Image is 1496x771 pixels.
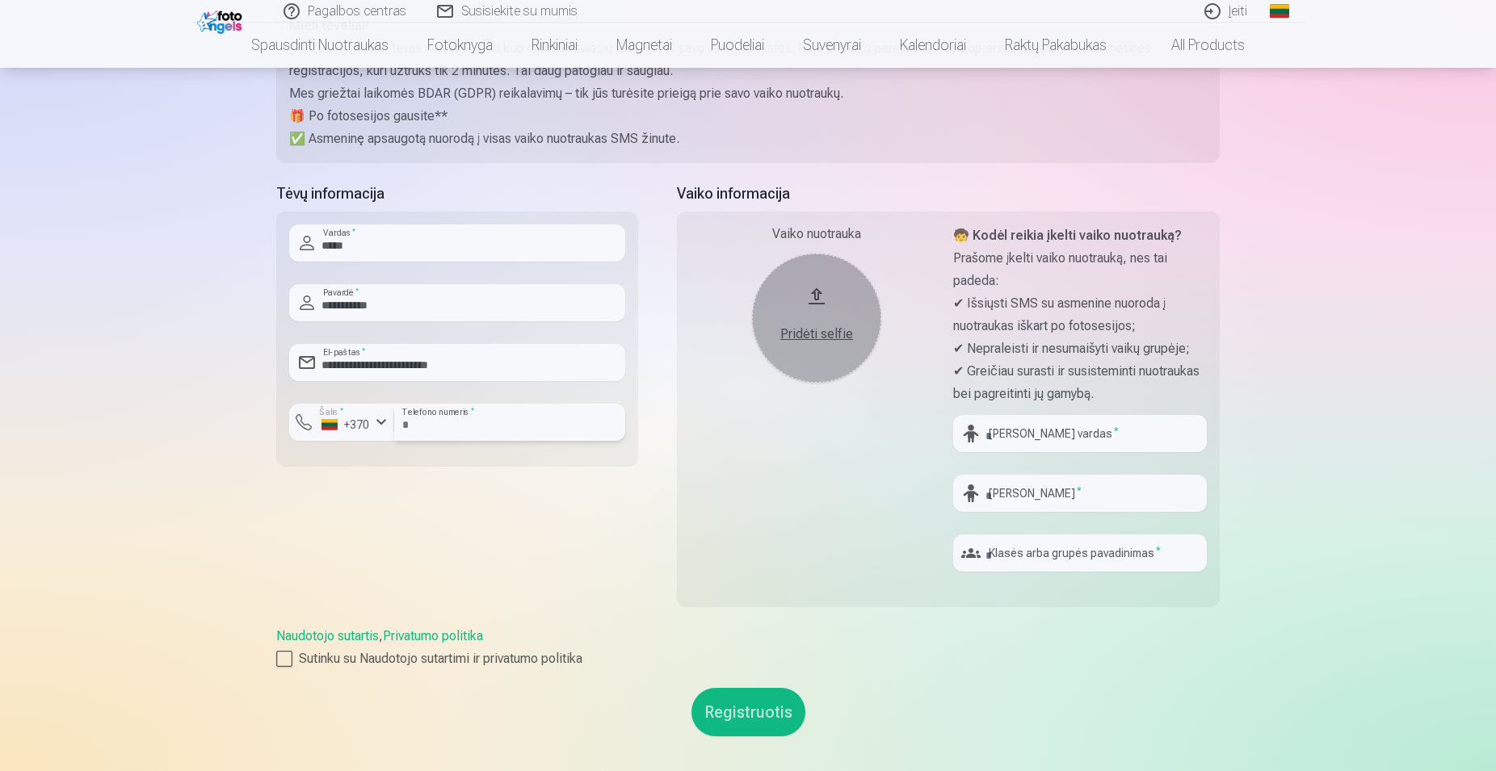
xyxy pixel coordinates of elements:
button: Šalis*+370 [289,404,394,441]
h5: Tėvų informacija [276,182,638,205]
p: ✔ Nepraleisti ir nesumaišyti vaikų grupėje; [953,337,1207,360]
button: Registruotis [691,688,805,736]
label: Šalis [315,406,348,418]
h5: Vaiko informacija [677,182,1220,205]
a: Raktų pakabukas [985,23,1126,68]
a: Fotoknyga [408,23,512,68]
a: Privatumo politika [383,628,483,643]
div: Pridėti selfie [768,325,865,344]
a: Spausdinti nuotraukas [232,23,408,68]
button: Pridėti selfie [752,254,881,383]
p: Prašome įkelti vaiko nuotrauką, nes tai padeda: [953,247,1207,292]
p: ✅ Asmeninę apsaugotą nuorodą į visas vaiko nuotraukas SMS žinute. [289,128,1207,150]
p: 🎁 Po fotosesijos gausite** [289,105,1207,128]
label: Sutinku su Naudotojo sutartimi ir privatumo politika [276,649,1220,668]
div: +370 [321,417,370,433]
p: ✔ Išsiųsti SMS su asmenine nuoroda į nuotraukas iškart po fotosesijos; [953,292,1207,337]
a: Kalendoriai [880,23,985,68]
a: Naudotojo sutartis [276,628,379,643]
p: Mes griežtai laikomės BDAR (GDPR) reikalavimų – tik jūs turėsite prieigą prie savo vaiko nuotraukų. [289,82,1207,105]
div: , [276,626,1220,668]
a: Puodeliai [691,23,784,68]
img: /fa2 [197,6,246,34]
strong: 🧒 Kodėl reikia įkelti vaiko nuotrauką? [953,228,1182,243]
a: All products [1126,23,1264,68]
a: Suvenyrai [784,23,880,68]
div: Vaiko nuotrauka [690,224,943,244]
a: Magnetai [597,23,691,68]
p: ✔ Greičiau surasti ir susisteminti nuotraukas bei pagreitinti jų gamybą. [953,360,1207,405]
a: Rinkiniai [512,23,597,68]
